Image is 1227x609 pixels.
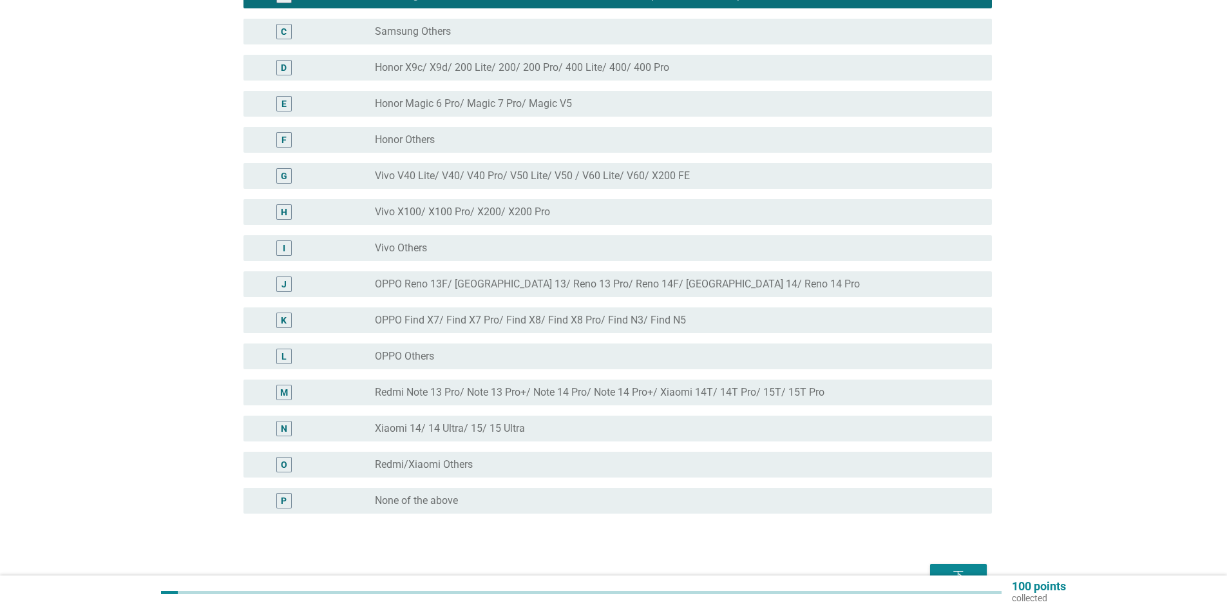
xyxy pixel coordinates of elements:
div: K [281,314,287,327]
label: Xiaomi 14/ 14 Ultra/ 15/ 15 Ultra [375,422,525,435]
button: 下 [930,564,987,587]
div: 下 [940,568,976,583]
label: Vivo V40 Lite/ V40/ V40 Pro/ V50 Lite/ V50 / V60 Lite/ V60/ X200 FE [375,169,690,182]
label: None of the above [375,494,458,507]
div: H [281,206,287,219]
label: Redmi Note 13 Pro/ Note 13 Pro+/ Note 14 Pro/ Note 14 Pro+/ Xiaomi 14T/ 14T Pro/ 15T/ 15T Pro [375,386,824,399]
div: F [281,133,287,147]
p: collected [1012,592,1066,604]
div: C [281,25,287,39]
p: 100 points [1012,581,1066,592]
div: L [281,350,287,363]
div: N [281,422,287,436]
label: Redmi/Xiaomi Others [375,458,473,471]
label: Samsung Others [375,25,451,38]
div: G [281,169,287,183]
div: I [283,242,285,255]
div: P [281,494,287,508]
label: Honor Others [375,133,435,146]
label: Vivo Others [375,242,427,255]
label: OPPO Find X7/ Find X7 Pro/ Find X8/ Find X8 Pro/ Find N3/ Find N5 [375,314,686,327]
div: M [280,386,288,400]
div: O [281,458,287,472]
label: Honor Magic 6 Pro/ Magic 7 Pro/ Magic V5 [375,97,572,110]
label: OPPO Reno 13F/ [GEOGRAPHIC_DATA] 13/ Reno 13 Pro/ Reno 14F/ [GEOGRAPHIC_DATA] 14/ Reno 14 Pro [375,278,860,291]
div: D [281,61,287,75]
label: Honor X9c/ X9d/ 200 Lite/ 200/ 200 Pro/ 400 Lite/ 400/ 400 Pro [375,61,669,74]
label: OPPO Others [375,350,434,363]
div: E [281,97,287,111]
label: Vivo X100/ X100 Pro/ X200/ X200 Pro [375,206,550,218]
div: J [281,278,287,291]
